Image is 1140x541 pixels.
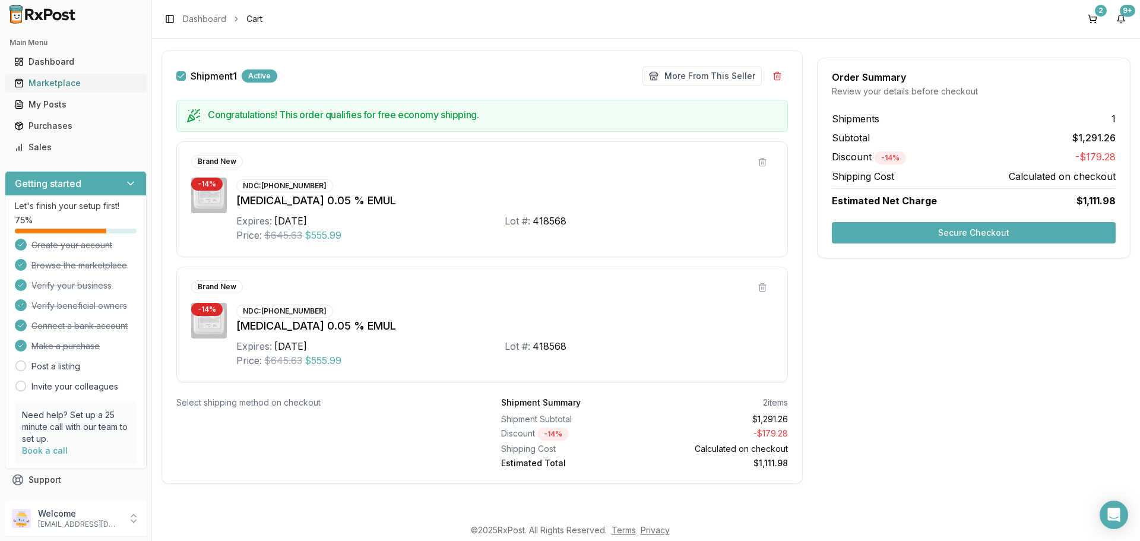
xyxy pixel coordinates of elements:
button: Marketplace [5,74,147,93]
div: - $179.28 [650,428,788,441]
div: Expires: [236,339,272,353]
a: Dashboard [9,51,142,72]
div: Shipment Subtotal [501,413,640,425]
span: Cart [246,13,262,25]
div: $1,291.26 [650,413,788,425]
div: Expires: [236,214,272,228]
div: Active [242,69,277,83]
h5: Congratulations! This order qualifies for free economy shipping. [208,110,778,119]
div: Discount [501,428,640,441]
a: Dashboard [183,13,226,25]
div: - 14 % [875,151,906,164]
div: Marketplace [14,77,137,89]
span: Create your account [31,239,112,251]
button: Feedback [5,491,147,512]
a: Marketplace [9,72,142,94]
div: Order Summary [832,72,1116,82]
span: $1,111.98 [1076,194,1116,208]
span: $555.99 [305,228,341,242]
span: Make a purchase [31,340,100,352]
span: Verify your business [31,280,112,292]
a: Privacy [641,525,670,535]
nav: breadcrumb [183,13,262,25]
a: Sales [9,137,142,158]
span: Feedback [28,495,69,507]
div: NDC: [PHONE_NUMBER] [236,179,333,192]
div: [MEDICAL_DATA] 0.05 % EMUL [236,318,773,334]
button: More From This Seller [642,67,762,86]
div: Calculated on checkout [650,443,788,455]
span: -$179.28 [1075,150,1116,164]
div: - 14 % [537,428,569,441]
div: My Posts [14,99,137,110]
span: Connect a bank account [31,320,128,332]
span: Discount [832,151,906,163]
p: [EMAIL_ADDRESS][DOMAIN_NAME] [38,520,121,529]
a: My Posts [9,94,142,115]
div: Purchases [14,120,137,132]
div: Select shipping method on checkout [176,397,463,409]
button: 2 [1083,10,1102,29]
div: [MEDICAL_DATA] 0.05 % EMUL [236,192,773,209]
div: 418568 [533,339,566,353]
button: Secure Checkout [832,222,1116,243]
span: 1 [1111,112,1116,126]
div: Shipment Summary [501,397,581,409]
span: Subtotal [832,131,870,145]
div: Estimated Total [501,457,640,469]
img: Restasis 0.05 % EMUL [191,303,227,338]
div: Shipping Cost [501,443,640,455]
span: $555.99 [305,353,341,368]
span: Verify beneficial owners [31,300,127,312]
div: Open Intercom Messenger [1100,501,1128,529]
img: RxPost Logo [5,5,81,24]
div: - 14 % [191,303,223,316]
span: Shipments [832,112,879,126]
span: 75 % [15,214,33,226]
div: 2 [1095,5,1107,17]
div: NDC: [PHONE_NUMBER] [236,305,333,318]
a: Book a call [22,445,68,455]
span: Calculated on checkout [1009,169,1116,184]
p: Welcome [38,508,121,520]
span: Browse the marketplace [31,260,127,271]
button: 9+ [1111,10,1130,29]
span: $645.63 [264,228,302,242]
h2: Main Menu [9,38,142,48]
button: Purchases [5,116,147,135]
div: 418568 [533,214,566,228]
a: Terms [612,525,636,535]
div: Sales [14,141,137,153]
button: My Posts [5,95,147,114]
button: Sales [5,138,147,157]
button: Support [5,469,147,491]
a: Purchases [9,115,142,137]
p: Let's finish your setup first! [15,200,137,212]
div: [DATE] [274,214,307,228]
span: Shipping Cost [832,169,894,184]
div: Price: [236,353,262,368]
a: Invite your colleagues [31,381,118,393]
div: Review your details before checkout [832,86,1116,97]
div: Lot #: [505,214,530,228]
a: Post a listing [31,360,80,372]
div: 2 items [763,397,788,409]
label: Shipment 1 [191,71,237,81]
div: Lot #: [505,339,530,353]
div: 9+ [1120,5,1135,17]
button: Dashboard [5,52,147,71]
span: $1,291.26 [1072,131,1116,145]
div: Brand New [191,155,243,168]
span: $645.63 [264,353,302,368]
p: Need help? Set up a 25 minute call with our team to set up. [22,409,129,445]
div: Brand New [191,280,243,293]
img: User avatar [12,509,31,528]
div: $1,111.98 [650,457,788,469]
div: Price: [236,228,262,242]
span: Estimated Net Charge [832,195,937,207]
img: Restasis 0.05 % EMUL [191,178,227,213]
div: [DATE] [274,339,307,353]
div: - 14 % [191,178,223,191]
div: Dashboard [14,56,137,68]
